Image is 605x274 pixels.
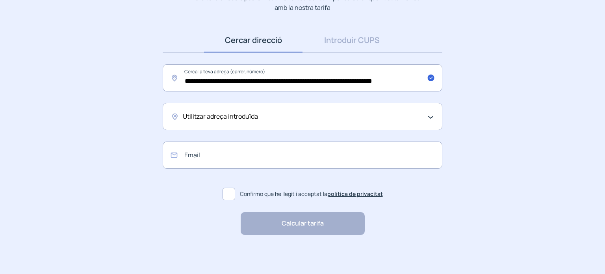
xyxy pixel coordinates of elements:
[240,190,383,198] span: Confirmo que he llegit i acceptat la
[302,28,401,52] a: Introduir CUPS
[327,190,383,198] a: política de privacitat
[204,28,302,52] a: Cercar direcció
[183,112,258,122] span: Utilitzar adreça introduïda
